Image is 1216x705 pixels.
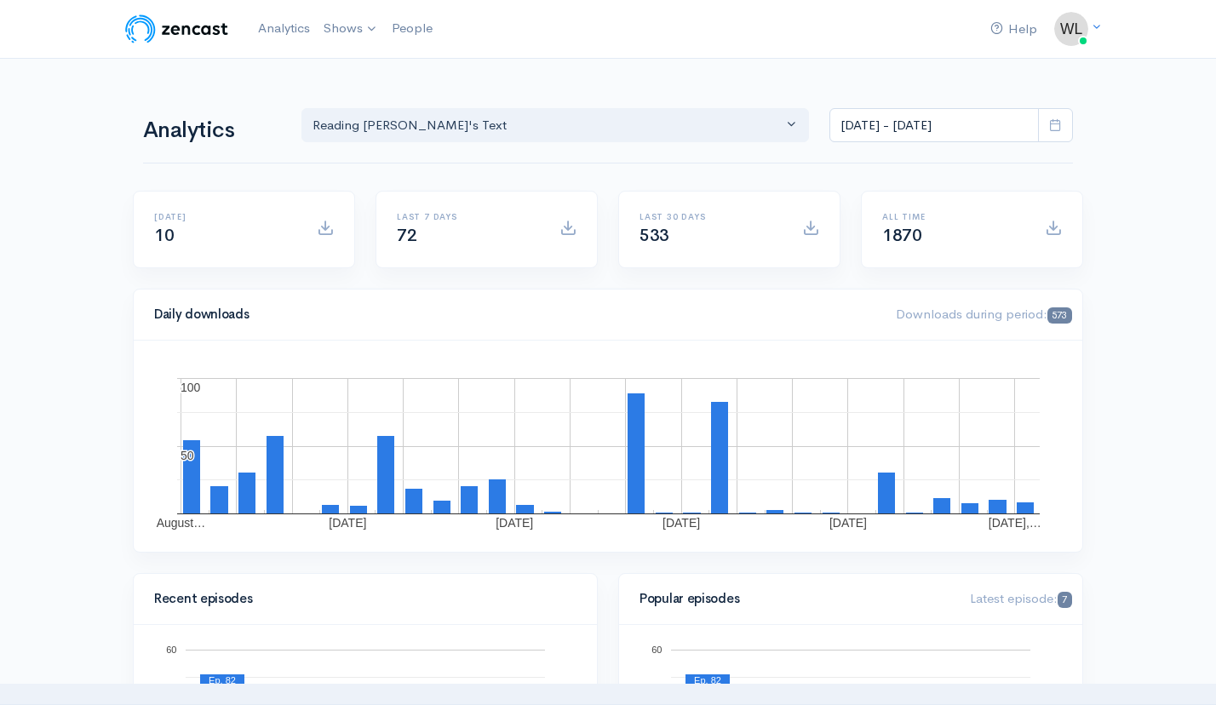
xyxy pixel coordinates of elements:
text: [DATE] [496,516,533,530]
h6: All time [882,212,1024,221]
h1: Analytics [143,118,281,143]
button: Reading Aristotle's Text [301,108,809,143]
text: 60 [166,645,176,655]
text: [DATE] [829,516,867,530]
h4: Daily downloads [154,307,875,322]
input: analytics date range selector [829,108,1039,143]
text: 50 [181,449,194,462]
img: ... [1054,12,1088,46]
span: Latest episode: [970,590,1072,606]
h6: Last 7 days [397,212,539,221]
h4: Recent episodes [154,592,566,606]
text: [DATE] [662,516,700,530]
text: [DATE],… [989,516,1041,530]
span: 7 [1058,592,1072,608]
a: Analytics [251,10,317,47]
h6: Last 30 days [640,212,782,221]
span: Downloads during period: [896,306,1072,322]
img: ZenCast Logo [123,12,231,46]
h4: Popular episodes [640,592,949,606]
span: 72 [397,225,416,246]
text: Ep. 82 [209,675,236,685]
text: Ep. 82 [694,675,721,685]
span: 533 [640,225,669,246]
svg: A chart. [154,361,1062,531]
h6: [DATE] [154,212,296,221]
text: 100 [181,381,201,394]
text: [DATE] [329,516,366,530]
span: 10 [154,225,174,246]
div: Reading [PERSON_NAME]'s Text [313,116,783,135]
text: 60 [651,645,662,655]
span: 573 [1047,307,1072,324]
a: People [385,10,439,47]
a: Help [984,11,1044,48]
text: August… [157,516,206,530]
a: Shows [317,10,385,48]
span: 1870 [882,225,921,246]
